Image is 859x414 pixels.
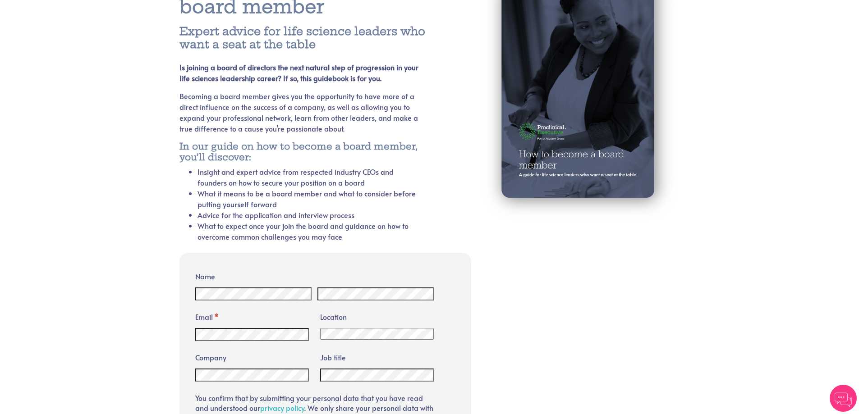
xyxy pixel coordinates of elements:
[198,209,423,220] li: Advice for the application and interview process
[260,403,304,413] a: privacy policy
[198,220,423,242] li: What to expect once your join the board and guidance on how to overcome common challenges you may...
[195,349,309,362] label: Company
[179,25,444,51] h4: Expert advice for life science leaders who want a seat at the table
[179,91,423,134] p: Becoming a board member gives you the opportunity to have more of a direct influence on the succe...
[317,287,434,300] input: Last
[320,309,434,322] legend: Location
[179,62,418,83] strong: Is joining a board of directors the next natural step of progression in your life sciences leader...
[830,385,857,412] img: Chatbot
[198,166,423,188] li: Insight and expert advice from respected industry CEOs and founders on how to secure your positio...
[320,349,434,362] label: Job title
[195,287,312,300] input: First
[198,188,423,209] li: What it means to be a board member and what to consider before putting yourself forward
[195,268,434,282] legend: Name
[195,309,309,322] label: Email
[320,328,434,340] select: Country
[179,141,423,163] h5: In our guide on how to become a board member, you’ll discover:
